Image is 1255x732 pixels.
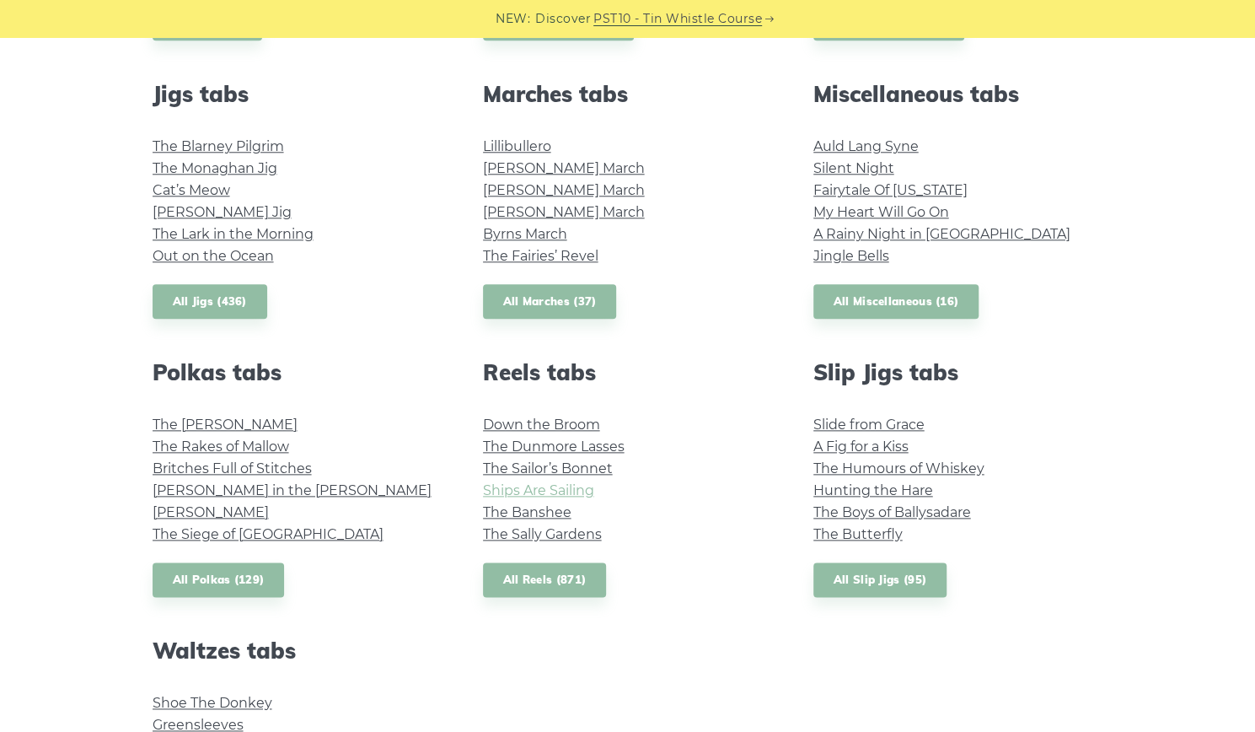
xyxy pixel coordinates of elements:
a: Cat’s Meow [153,182,230,198]
a: Shoe The Donkey [153,695,272,711]
h2: Reels tabs [483,359,773,385]
a: The Monaghan Jig [153,160,277,176]
a: The Fairies’ Revel [483,248,598,264]
a: The Dunmore Lasses [483,439,625,455]
a: The Rakes of Mallow [153,439,289,455]
a: All Polkas (129) [153,562,285,597]
a: Auld Lang Syne [813,138,919,154]
a: Hunting the Hare [813,482,933,498]
a: Lillibullero [483,138,551,154]
a: All Marches (37) [483,284,617,319]
a: The Butterfly [813,526,903,542]
a: Fairytale Of [US_STATE] [813,182,968,198]
a: PST10 - Tin Whistle Course [593,9,762,29]
span: Discover [535,9,591,29]
a: [PERSON_NAME] March [483,204,645,220]
a: [PERSON_NAME] March [483,160,645,176]
a: The Sailor’s Bonnet [483,460,613,476]
a: The [PERSON_NAME] [153,417,298,433]
h2: Miscellaneous tabs [813,81,1103,107]
a: [PERSON_NAME] [153,504,269,520]
h2: Marches tabs [483,81,773,107]
a: Ships Are Sailing [483,482,594,498]
h2: Polkas tabs [153,359,442,385]
a: The Banshee [483,504,571,520]
a: A Rainy Night in [GEOGRAPHIC_DATA] [813,226,1070,242]
a: Silent Night [813,160,894,176]
a: The Blarney Pilgrim [153,138,284,154]
a: All Jigs (436) [153,284,267,319]
a: All Reels (871) [483,562,607,597]
a: Jingle Bells [813,248,889,264]
a: The Siege of [GEOGRAPHIC_DATA] [153,526,383,542]
h2: Slip Jigs tabs [813,359,1103,385]
h2: Waltzes tabs [153,638,442,664]
a: Down the Broom [483,417,600,433]
a: Byrns March [483,226,567,242]
a: [PERSON_NAME] March [483,182,645,198]
a: The Boys of Ballysadare [813,504,971,520]
span: NEW: [496,9,530,29]
a: The Lark in the Morning [153,226,314,242]
a: All Miscellaneous (16) [813,284,979,319]
a: My Heart Will Go On [813,204,949,220]
a: [PERSON_NAME] in the [PERSON_NAME] [153,482,432,498]
a: All Slip Jigs (95) [813,562,947,597]
a: The Sally Gardens [483,526,602,542]
h2: Jigs tabs [153,81,442,107]
a: The Humours of Whiskey [813,460,984,476]
a: Britches Full of Stitches [153,460,312,476]
a: A Fig for a Kiss [813,439,909,455]
a: Slide from Grace [813,417,925,433]
a: [PERSON_NAME] Jig [153,204,292,220]
a: Out on the Ocean [153,248,274,264]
